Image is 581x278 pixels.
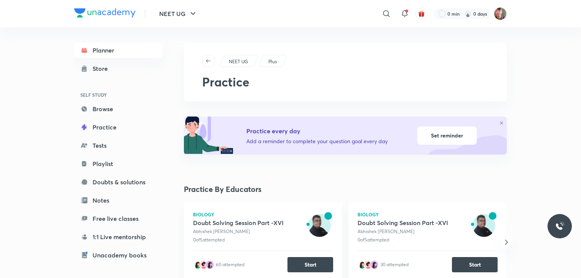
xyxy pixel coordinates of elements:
img: avatar [308,214,331,237]
a: Tests [74,138,163,153]
div: Doubt Solving Session Part -XVI [193,219,284,227]
h6: SELF STUDY [74,88,163,101]
button: avatar [415,8,428,20]
div: Abhishek [PERSON_NAME] [358,228,448,235]
a: Company Logo [74,8,136,19]
img: avatar [205,260,214,269]
button: Start [452,257,498,272]
a: Notes [74,193,163,208]
span: Biology [193,212,284,217]
a: Practice [74,120,163,135]
img: streak [464,10,472,18]
img: Company Logo [74,8,136,18]
img: avatar [358,260,367,269]
a: Store [74,61,163,76]
img: Ravii [494,7,507,20]
div: Doubt Solving Session Part -XVI [358,219,448,227]
h5: Practice every day [246,126,388,136]
div: Set reminder [417,126,477,145]
p: Add a reminder to complete your question goal every day [246,137,388,145]
img: avatar [364,260,373,269]
a: Free live classes [74,211,163,226]
img: avatar [370,260,379,269]
a: 1:1 Live mentorship [74,229,163,244]
div: Store [93,64,112,73]
img: avatar [418,10,425,17]
a: Plus [267,58,278,65]
img: avatar [472,214,495,237]
div: Abhishek [PERSON_NAME] [193,228,284,235]
img: ttu [555,222,564,231]
p: Plus [268,58,277,65]
img: avatar [193,260,202,269]
a: Browse [74,101,163,117]
div: 30 attempted [380,261,409,268]
h2: Practice [202,75,488,89]
button: Start [287,257,333,272]
p: NEET UG [229,58,248,65]
div: 0 of 5 attempted [358,236,448,243]
span: Biology [358,212,448,217]
a: Doubts & solutions [74,174,163,190]
img: avatar [199,260,208,269]
a: Planner [74,43,163,58]
a: NEET UG [228,58,249,65]
div: 0 of 5 attempted [193,236,284,243]
h4: Practice By Educators [184,184,507,195]
div: 60 attempted [216,261,244,268]
a: Playlist [74,156,163,171]
a: Unacademy books [74,248,163,263]
button: NEET UG [155,6,202,21]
